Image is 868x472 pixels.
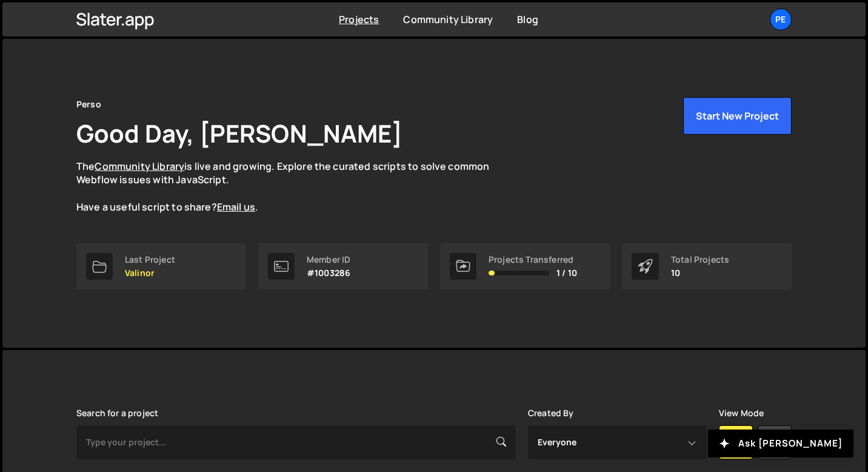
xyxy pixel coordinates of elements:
[76,408,158,418] label: Search for a project
[95,160,184,173] a: Community Library
[76,425,516,459] input: Type your project...
[76,160,513,214] p: The is live and growing. Explore the curated scripts to solve common Webflow issues with JavaScri...
[76,116,402,150] h1: Good Day, [PERSON_NAME]
[125,268,175,278] p: Valinor
[671,255,729,265] div: Total Projects
[528,408,574,418] label: Created By
[339,13,379,26] a: Projects
[517,13,538,26] a: Blog
[76,243,246,289] a: Last Project Valinor
[76,97,101,112] div: Perso
[770,8,792,30] a: Pe
[719,408,764,418] label: View Mode
[708,430,853,457] button: Ask [PERSON_NAME]
[489,255,577,265] div: Projects Transferred
[556,268,577,278] span: 1 / 10
[307,268,350,278] p: #1003286
[217,200,255,214] a: Email us
[683,97,792,135] button: Start New Project
[307,255,350,265] div: Member ID
[403,13,493,26] a: Community Library
[125,255,175,265] div: Last Project
[671,268,729,278] p: 10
